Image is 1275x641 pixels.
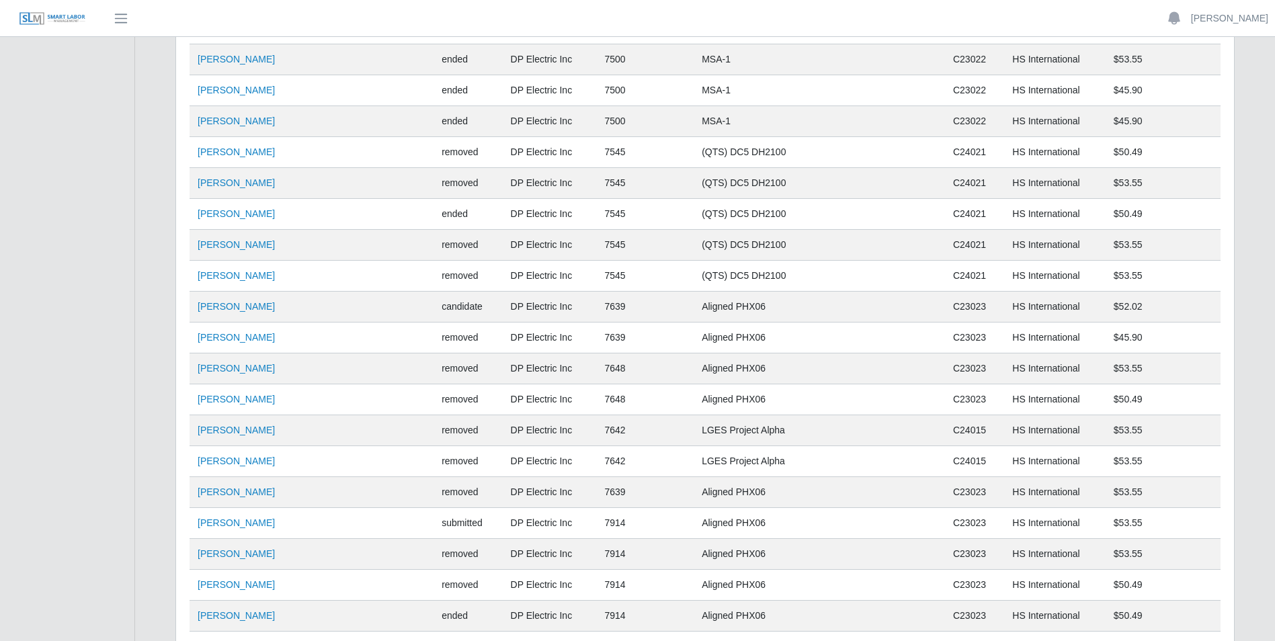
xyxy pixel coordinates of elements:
td: DP Electric Inc [503,230,597,261]
td: HS International [1004,601,1105,632]
td: 7545 [596,261,694,292]
td: $53.55 [1106,44,1221,75]
td: C23023 [945,601,1004,632]
td: HS International [1004,168,1105,199]
td: Aligned PHX06 [694,353,945,384]
a: [PERSON_NAME] [198,456,275,466]
td: C24021 [945,230,1004,261]
td: removed [434,384,502,415]
td: MSA-1 [694,75,945,106]
td: 7648 [596,353,694,384]
td: Aligned PHX06 [694,292,945,323]
td: DP Electric Inc [503,75,597,106]
td: C24021 [945,261,1004,292]
td: $53.55 [1106,508,1221,539]
td: 7545 [596,168,694,199]
td: 7500 [596,106,694,137]
td: HS International [1004,292,1105,323]
td: C23023 [945,477,1004,508]
td: $53.55 [1106,230,1221,261]
td: candidate [434,292,502,323]
td: Aligned PHX06 [694,539,945,570]
td: HS International [1004,446,1105,477]
td: DP Electric Inc [503,384,597,415]
td: 7639 [596,323,694,353]
td: DP Electric Inc [503,539,597,570]
a: [PERSON_NAME] [198,610,275,621]
td: C24015 [945,446,1004,477]
td: removed [434,477,502,508]
td: 7639 [596,477,694,508]
td: HS International [1004,323,1105,353]
td: DP Electric Inc [503,168,597,199]
td: Aligned PHX06 [694,323,945,353]
td: HS International [1004,199,1105,230]
a: [PERSON_NAME] [1191,11,1268,26]
td: ended [434,601,502,632]
td: 7914 [596,601,694,632]
td: C24021 [945,199,1004,230]
td: 7642 [596,446,694,477]
td: $53.55 [1106,168,1221,199]
a: [PERSON_NAME] [198,486,275,497]
td: 7914 [596,570,694,601]
td: 7639 [596,292,694,323]
td: MSA-1 [694,106,945,137]
a: [PERSON_NAME] [198,548,275,559]
a: [PERSON_NAME] [198,579,275,590]
td: removed [434,415,502,446]
a: [PERSON_NAME] [198,394,275,404]
td: C23022 [945,106,1004,137]
td: $53.55 [1106,446,1221,477]
td: HS International [1004,570,1105,601]
td: C23023 [945,570,1004,601]
td: C23023 [945,508,1004,539]
td: 7545 [596,230,694,261]
td: 7642 [596,415,694,446]
td: HS International [1004,539,1105,570]
td: DP Electric Inc [503,44,597,75]
td: $53.55 [1106,415,1221,446]
td: Aligned PHX06 [694,508,945,539]
td: $50.49 [1106,601,1221,632]
td: HS International [1004,137,1105,168]
td: HS International [1004,415,1105,446]
td: $50.49 [1106,384,1221,415]
td: $53.55 [1106,539,1221,570]
a: [PERSON_NAME] [198,116,275,126]
td: 7500 [596,44,694,75]
img: SLM Logo [19,11,86,26]
a: [PERSON_NAME] [198,54,275,65]
td: $50.49 [1106,570,1221,601]
td: HS International [1004,508,1105,539]
td: removed [434,137,502,168]
td: C24015 [945,415,1004,446]
td: Aligned PHX06 [694,477,945,508]
a: [PERSON_NAME] [198,301,275,312]
td: removed [434,168,502,199]
td: (QTS) DC5 DH2100 [694,137,945,168]
td: $45.90 [1106,75,1221,106]
td: ended [434,106,502,137]
td: removed [434,261,502,292]
td: $52.02 [1106,292,1221,323]
td: $50.49 [1106,199,1221,230]
td: 7545 [596,199,694,230]
a: [PERSON_NAME] [198,270,275,281]
td: HS International [1004,75,1105,106]
td: DP Electric Inc [503,353,597,384]
td: DP Electric Inc [503,601,597,632]
td: removed [434,570,502,601]
td: removed [434,323,502,353]
td: (QTS) DC5 DH2100 [694,230,945,261]
td: C23022 [945,44,1004,75]
td: HS International [1004,477,1105,508]
td: DP Electric Inc [503,199,597,230]
a: [PERSON_NAME] [198,425,275,435]
td: HS International [1004,353,1105,384]
td: $53.55 [1106,477,1221,508]
td: 7648 [596,384,694,415]
td: LGES Project Alpha [694,446,945,477]
td: C23023 [945,384,1004,415]
td: Aligned PHX06 [694,384,945,415]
